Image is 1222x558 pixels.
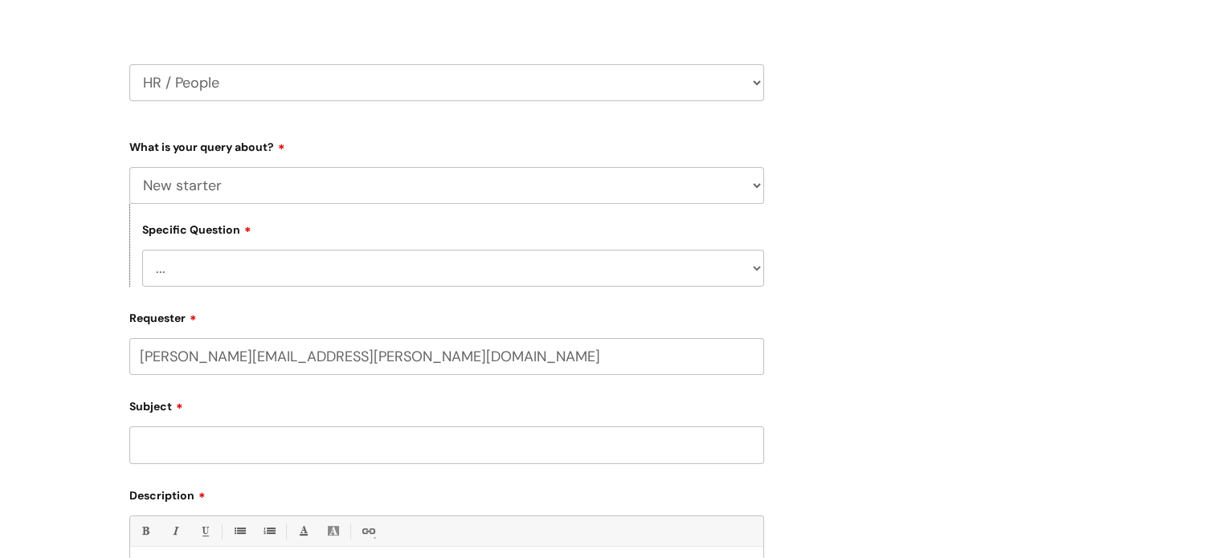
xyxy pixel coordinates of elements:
label: Specific Question [142,221,251,237]
a: Link [358,521,378,541]
a: Underline(Ctrl-U) [194,521,215,541]
label: Requester [129,306,764,325]
a: Back Color [323,521,343,541]
a: Italic (Ctrl-I) [165,521,185,541]
label: Description [129,483,764,503]
a: • Unordered List (Ctrl-Shift-7) [229,521,249,541]
label: Subject [129,394,764,413]
label: What is your query about? [129,135,764,154]
a: Bold (Ctrl-B) [135,521,155,541]
input: Email [129,338,764,375]
a: Font Color [293,521,313,541]
a: 1. Ordered List (Ctrl-Shift-8) [259,521,279,541]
